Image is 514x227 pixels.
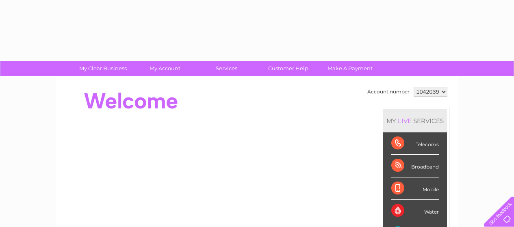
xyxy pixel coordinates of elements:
div: MY SERVICES [383,109,447,132]
a: My Clear Business [69,61,137,76]
div: Telecoms [391,132,439,155]
div: Broadband [391,155,439,177]
a: Customer Help [255,61,322,76]
div: Water [391,200,439,222]
a: Make A Payment [317,61,384,76]
div: LIVE [396,117,413,125]
a: Services [193,61,260,76]
a: My Account [131,61,198,76]
td: Account number [365,85,412,99]
div: Mobile [391,177,439,200]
